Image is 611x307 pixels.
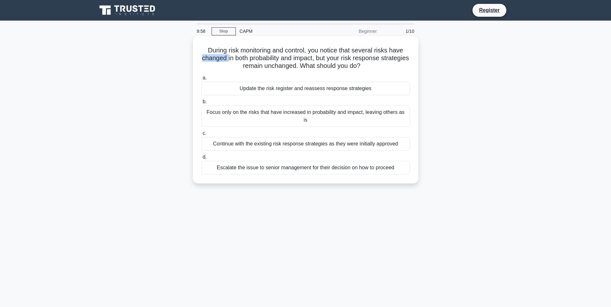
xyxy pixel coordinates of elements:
div: Focus only on the risks that have increased in probability and impact, leaving others as is [201,106,410,127]
h5: During risk monitoring and control, you notice that several risks have changed in both probabilit... [201,46,411,70]
div: Beginner [324,25,381,38]
div: Continue with the existing risk response strategies as they were initially approved [201,137,410,151]
span: d. [203,154,207,160]
a: Register [475,6,503,14]
a: Stop [212,27,236,35]
div: CAPM [236,25,324,38]
div: Update the risk register and reassess response strategies [201,82,410,95]
span: a. [203,75,207,80]
span: c. [203,130,206,136]
div: 9:58 [193,25,212,38]
span: b. [203,99,207,104]
div: Escalate the issue to senior management for their decision on how to proceed [201,161,410,174]
div: 1/10 [381,25,418,38]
